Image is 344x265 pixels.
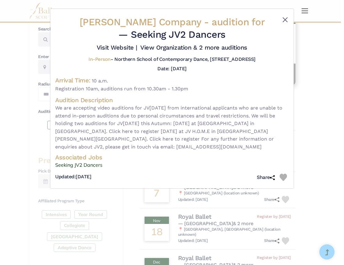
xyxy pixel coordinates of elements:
[88,56,255,63] h5: - Northern School of Contemporary Dance, [STREET_ADDRESS]
[88,56,111,62] span: In-Person
[55,77,91,84] h4: Arrival Time:
[257,174,275,181] h5: Share
[55,174,91,180] h5: [DATE]
[118,29,226,40] span: — Seeking JV2 Dancers
[80,16,265,28] span: [PERSON_NAME] Company -
[55,85,289,93] span: Registration 10am, auditions run from 10.30am - 1.30pm
[55,96,289,104] h4: Audition Description
[157,66,186,71] h5: Date: [DATE]
[97,44,137,51] a: Visit Website |
[140,44,247,51] a: View Organization & 2 more auditions
[92,78,108,84] span: 10 a.m.
[281,16,289,23] button: Close
[55,153,289,161] h4: Associated Jobs
[212,16,264,28] span: audition for
[55,104,289,151] span: We are accepting video auditions for JV[DATE] from international applicants who are unable to att...
[55,174,76,180] span: Updated:
[55,161,289,169] a: Seeking JV2 Dancers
